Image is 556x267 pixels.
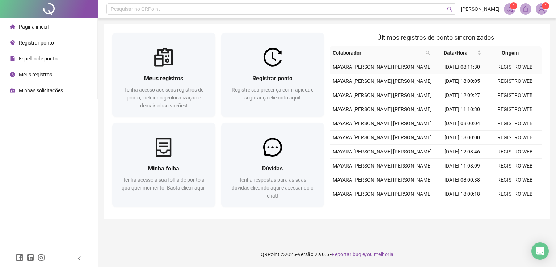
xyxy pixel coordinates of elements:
span: search [424,47,431,58]
span: Colaborador [333,49,423,57]
td: REGISTRO WEB [489,74,542,88]
span: Minhas solicitações [19,88,63,93]
span: MAYARA [PERSON_NAME] [PERSON_NAME] [333,191,432,197]
td: [DATE] 13:28:08 [436,201,489,215]
span: Minha folha [148,165,179,172]
span: MAYARA [PERSON_NAME] [PERSON_NAME] [333,177,432,183]
td: REGISTRO WEB [489,102,542,116]
span: Data/Hora [436,49,476,57]
a: Registrar pontoRegistre sua presença com rapidez e segurança clicando aqui! [221,33,324,117]
th: Data/Hora [433,46,484,60]
span: Meus registros [19,72,52,77]
td: [DATE] 12:08:46 [436,145,489,159]
span: linkedin [27,254,34,261]
td: REGISTRO WEB [489,88,542,102]
span: MAYARA [PERSON_NAME] [PERSON_NAME] [333,106,432,112]
footer: QRPoint © 2025 - 2.90.5 - [98,242,556,267]
td: [DATE] 18:00:05 [436,74,489,88]
th: Origem [484,46,536,60]
a: DúvidasTenha respostas para as suas dúvidas clicando aqui e acessando o chat! [221,123,324,207]
td: [DATE] 18:00:18 [436,187,489,201]
span: environment [10,40,15,45]
span: MAYARA [PERSON_NAME] [PERSON_NAME] [333,163,432,169]
td: REGISTRO WEB [489,60,542,74]
span: MAYARA [PERSON_NAME] [PERSON_NAME] [333,78,432,84]
span: MAYARA [PERSON_NAME] [PERSON_NAME] [333,92,432,98]
td: [DATE] 11:10:30 [436,102,489,116]
span: Dúvidas [262,165,283,172]
td: REGISTRO WEB [489,173,542,187]
span: left [77,256,82,261]
td: REGISTRO WEB [489,145,542,159]
td: [DATE] 18:00:00 [436,131,489,145]
span: Registrar ponto [252,75,292,82]
td: REGISTRO WEB [489,131,542,145]
span: [PERSON_NAME] [461,5,500,13]
span: MAYARA [PERSON_NAME] [PERSON_NAME] [333,64,432,70]
span: notification [506,6,513,12]
span: 1 [513,3,515,8]
td: [DATE] 12:09:27 [436,88,489,102]
span: search [447,7,452,12]
span: Espelho de ponto [19,56,58,62]
span: facebook [16,254,23,261]
div: Open Intercom Messenger [531,242,549,260]
span: instagram [38,254,45,261]
a: Meus registrosTenha acesso aos seus registros de ponto, incluindo geolocalização e demais observa... [112,33,215,117]
a: Minha folhaTenha acesso a sua folha de ponto a qualquer momento. Basta clicar aqui! [112,123,215,207]
td: [DATE] 11:08:09 [436,159,489,173]
sup: Atualize o seu contato no menu Meus Dados [542,2,549,9]
span: Tenha acesso a sua folha de ponto a qualquer momento. Basta clicar aqui! [122,177,206,191]
span: clock-circle [10,72,15,77]
span: MAYARA [PERSON_NAME] [PERSON_NAME] [333,135,432,140]
span: file [10,56,15,61]
img: 93071 [536,4,547,14]
td: [DATE] 08:00:04 [436,116,489,131]
span: MAYARA [PERSON_NAME] [PERSON_NAME] [333,120,432,126]
span: Tenha acesso aos seus registros de ponto, incluindo geolocalização e demais observações! [124,87,203,109]
span: Reportar bug e/ou melhoria [332,251,393,257]
span: 1 [544,3,547,8]
span: schedule [10,88,15,93]
span: Versão [298,251,313,257]
sup: 1 [510,2,517,9]
td: REGISTRO WEB [489,187,542,201]
td: [DATE] 08:00:38 [436,173,489,187]
td: REGISTRO WEB [489,201,542,215]
span: Últimos registros de ponto sincronizados [377,34,494,41]
span: Registre sua presença com rapidez e segurança clicando aqui! [232,87,313,101]
td: [DATE] 08:11:30 [436,60,489,74]
span: bell [522,6,529,12]
span: search [426,51,430,55]
span: Meus registros [144,75,183,82]
span: home [10,24,15,29]
span: Página inicial [19,24,49,30]
span: Registrar ponto [19,40,54,46]
td: REGISTRO WEB [489,159,542,173]
span: Tenha respostas para as suas dúvidas clicando aqui e acessando o chat! [232,177,313,199]
span: MAYARA [PERSON_NAME] [PERSON_NAME] [333,149,432,154]
td: REGISTRO WEB [489,116,542,131]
